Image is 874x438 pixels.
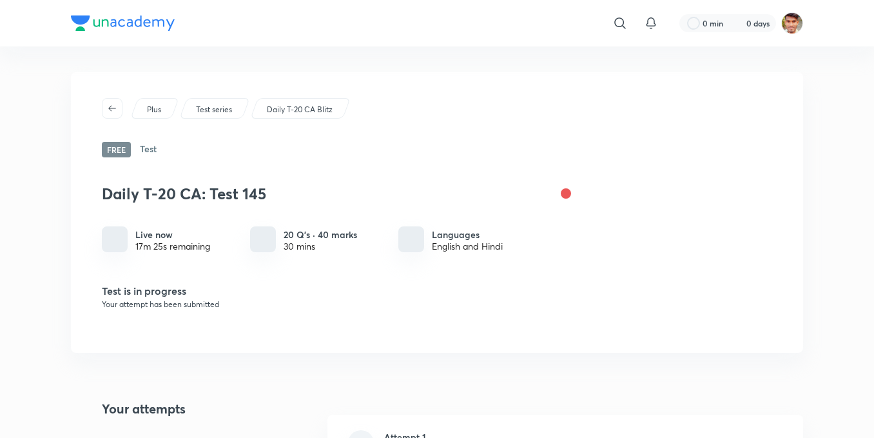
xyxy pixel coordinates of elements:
img: live [540,157,772,325]
div: 17m 25s remaining [135,241,210,252]
h6: 20 Q’s · 40 marks [284,228,357,241]
div: English and Hindi [432,241,503,252]
a: Plus [145,104,164,115]
h6: Live now [135,228,210,241]
p: Test series [196,104,232,115]
h5: Test is in progress [102,283,534,299]
p: Plus [147,104,161,115]
span: Free [102,142,131,157]
img: quiz info [255,232,271,248]
div: 30 mins [284,241,357,252]
a: Daily T-20 CA Blitz [265,104,335,115]
h6: Test [140,142,157,157]
img: live-icon [107,232,123,248]
img: Company Logo [71,15,175,31]
img: streak [731,17,744,30]
h3: Daily T-20 CA: Test 145 [102,184,534,203]
h6: Languages [432,228,503,241]
img: languages [405,233,418,246]
a: Test series [194,104,235,115]
img: Vishal Gaikwad [781,12,803,34]
p: Daily T-20 CA Blitz [267,104,333,115]
p: Your attempt has been submitted [102,299,534,310]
